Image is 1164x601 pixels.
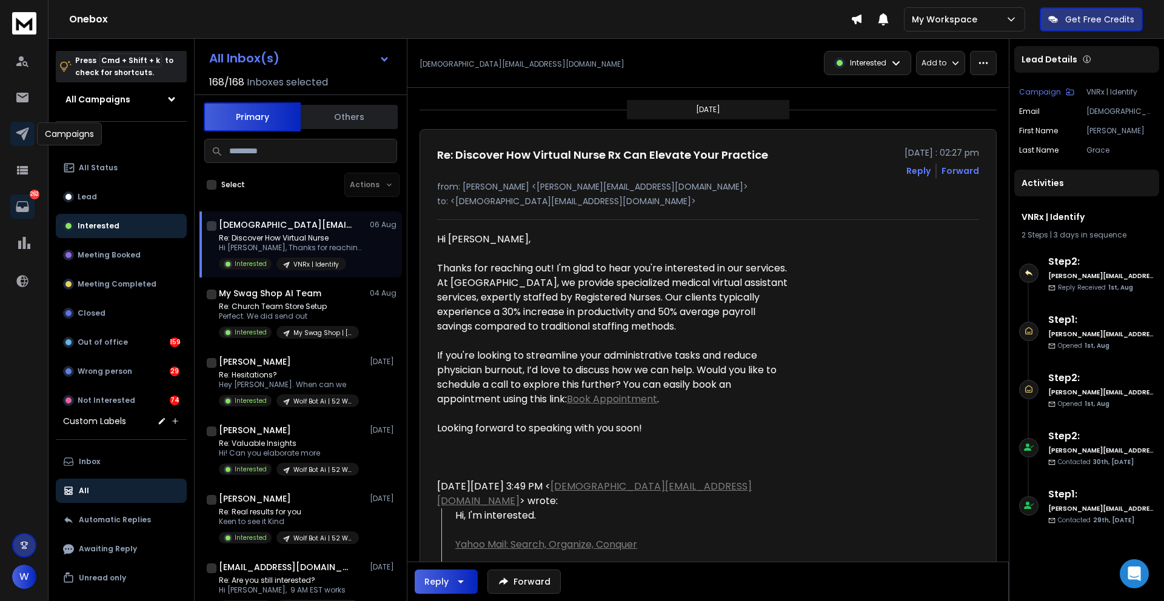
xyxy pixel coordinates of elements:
[56,537,187,561] button: Awaiting Reply
[221,180,245,190] label: Select
[1022,230,1152,240] div: |
[247,75,328,90] h3: Inboxes selected
[1086,87,1154,97] p: VNRx | Identify
[1048,446,1154,455] h6: [PERSON_NAME][EMAIL_ADDRESS][DOMAIN_NAME]
[63,415,126,427] h3: Custom Labels
[219,517,359,526] p: Keen to see it Kind
[78,221,119,231] p: Interested
[1093,516,1134,525] span: 29th, [DATE]
[1065,13,1134,25] p: Get Free Credits
[293,260,339,269] p: VNRx | Identify
[1058,341,1109,350] p: Opened
[1048,330,1154,339] h6: [PERSON_NAME][EMAIL_ADDRESS][DOMAIN_NAME]
[79,544,137,554] p: Awaiting Reply
[30,190,39,199] p: 262
[437,195,979,207] p: to: <[DEMOGRAPHIC_DATA][EMAIL_ADDRESS][DOMAIN_NAME]>
[12,565,36,589] button: W
[56,156,187,180] button: All Status
[1019,87,1061,97] p: Campaign
[437,147,768,164] h1: Re: Discover How Virtual Nurse Rx Can Elevate Your Practice
[56,359,187,384] button: Wrong person29
[906,165,931,177] button: Reply
[219,370,359,380] p: Re: Hesitations?
[567,392,657,406] a: Book Appointment
[170,367,179,376] div: 29
[56,243,187,267] button: Meeting Booked
[1054,230,1126,240] span: 3 days in sequence
[1108,283,1133,292] span: 1st, Aug
[56,131,187,148] h3: Filters
[1048,271,1154,281] h6: [PERSON_NAME][EMAIL_ADDRESS][DOMAIN_NAME]
[219,576,359,585] p: Re: Are you still interested?
[1085,341,1109,350] span: 1st, Aug
[56,87,187,111] button: All Campaigns
[56,566,187,590] button: Unread only
[487,569,561,594] button: Forward
[170,396,179,405] div: 74
[219,585,359,595] p: Hi [PERSON_NAME], 9 AM EST works
[921,58,946,68] p: Add to
[370,494,397,503] p: [DATE]
[1048,487,1154,502] h6: Step 1 :
[1022,211,1152,223] h1: VNRx | Identify
[69,12,851,27] h1: Onebox
[1022,230,1048,240] span: 2 Steps
[1048,254,1154,269] h6: Step 2 :
[455,537,637,551] a: Yahoo Mail: Search, Organize, Conquer
[437,479,791,508] div: [DATE][DATE] 3:49 PM < > wrote:
[219,302,359,311] p: Re: Church Team Store Setup
[1048,313,1154,327] h6: Step 1 :
[235,396,267,405] p: Interested
[219,243,364,253] p: Hi [PERSON_NAME], Thanks for reaching out!
[219,561,352,573] h1: [EMAIL_ADDRESS][DOMAIN_NAME]
[293,465,352,474] p: Wolf Bot Ai | 52 Week Campaign (LinkedIn)
[170,337,179,347] div: 159
[1093,457,1134,467] span: 30th, [DATE]
[12,12,36,35] img: logo
[1058,283,1133,292] p: Reply Received
[56,508,187,532] button: Automatic Replies
[1058,399,1109,408] p: Opened
[293,397,352,406] p: Wolf Bot Ai | 52 Week Campaign (LinkedIn)
[424,576,449,588] div: Reply
[10,194,35,219] a: 262
[235,259,267,268] p: Interested
[219,311,359,321] p: Perfect. We did send out
[235,533,267,542] p: Interested
[56,388,187,413] button: Not Interested74
[420,59,624,69] p: [DEMOGRAPHIC_DATA][EMAIL_ADDRESS][DOMAIN_NAME]
[696,105,720,115] p: [DATE]
[370,562,397,572] p: [DATE]
[1086,145,1154,155] p: Grace
[235,465,267,474] p: Interested
[1019,87,1074,97] button: Campaign
[1085,399,1109,408] span: 1st, Aug
[79,457,100,467] p: Inbox
[209,52,279,64] h1: All Inbox(s)
[1019,145,1059,155] p: Last Name
[1019,107,1040,116] p: Email
[293,534,352,543] p: Wolf Bot Ai | 52 Week Campaign (LinkedIn)
[415,569,478,594] button: Reply
[37,122,102,145] div: Campaigns
[370,357,397,367] p: [DATE]
[1086,107,1154,116] p: [DEMOGRAPHIC_DATA][EMAIL_ADDRESS][DOMAIN_NAME]
[65,93,130,105] h1: All Campaigns
[1048,504,1154,513] h6: [PERSON_NAME][EMAIL_ADDRESS][DOMAIN_NAME]
[56,185,187,209] button: Lead
[1048,388,1154,397] h6: [PERSON_NAME][EMAIL_ADDRESS][DOMAIN_NAME]
[1048,371,1154,385] h6: Step 2 :
[219,439,359,448] p: Re: Valuable Insights
[1120,559,1149,588] div: Open Intercom Messenger
[56,479,187,503] button: All
[219,380,359,390] p: Hey [PERSON_NAME]. When can we
[219,219,352,231] h1: [DEMOGRAPHIC_DATA][EMAIL_ADDRESS][DOMAIN_NAME]
[78,250,141,260] p: Meeting Booked
[437,232,791,436] div: Hi [PERSON_NAME], Thanks for reaching out! I'm glad to hear you're interested in our services. At...
[204,102,301,131] button: Primary
[1014,170,1159,196] div: Activities
[219,448,359,458] p: Hi! Can you elaborate more
[219,424,291,436] h1: [PERSON_NAME]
